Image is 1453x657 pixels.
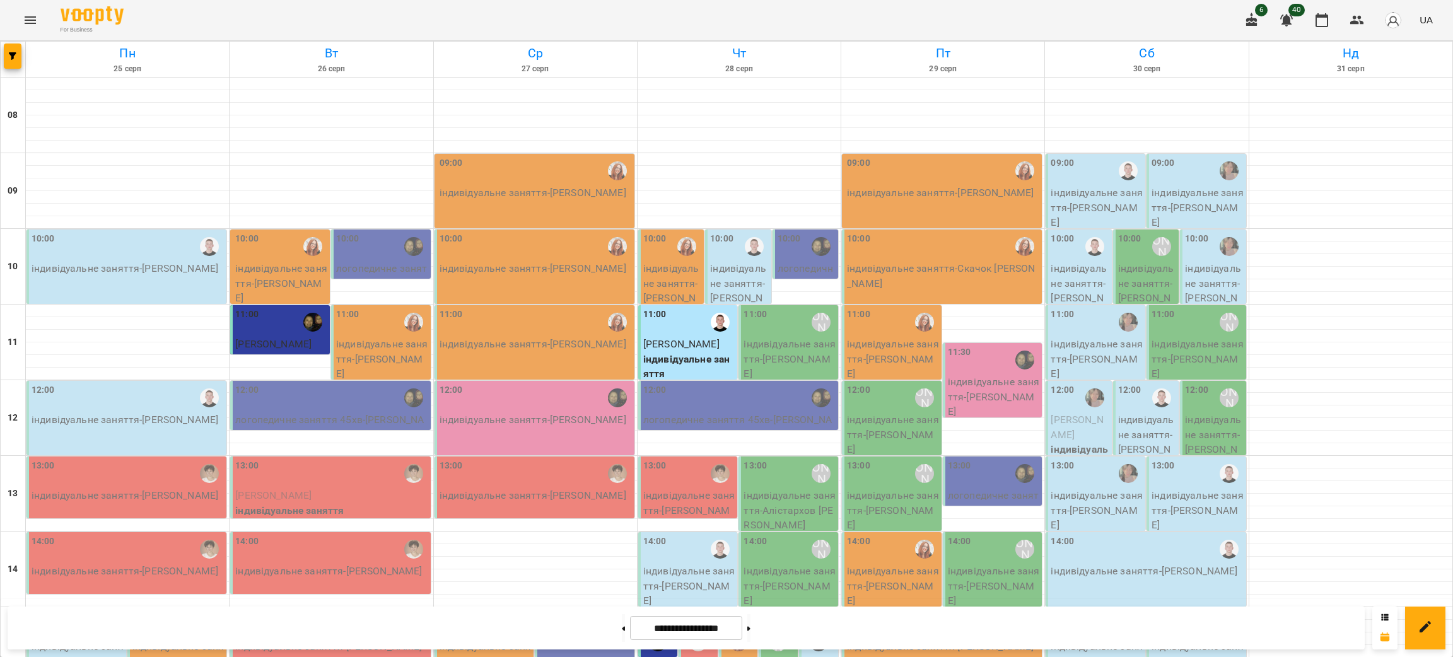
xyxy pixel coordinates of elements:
p: індивідуальне заняття - [PERSON_NAME] [948,375,1040,419]
div: Гайдук Артем [1220,464,1239,483]
p: індивідуальне заняття - [PERSON_NAME] [643,488,735,533]
h6: 25 серп [28,63,227,75]
label: 10:00 [235,232,259,246]
h6: 30 серп [1047,63,1246,75]
p: індивідуальне заняття - [PERSON_NAME] [744,337,836,381]
label: 14:00 [235,535,259,549]
h6: 11 [8,335,18,349]
label: 11:00 [235,308,259,322]
div: Савченко Дар'я [812,313,831,332]
div: Савченко Дар'я [812,540,831,559]
p: індивідуальне заняття - [PERSON_NAME] [440,185,632,201]
label: 10:00 [778,232,801,246]
img: Валерія Капітан [303,313,322,332]
span: For Business [61,26,124,34]
p: індивідуальне заняття - [PERSON_NAME] [1185,261,1243,320]
h6: 13 [8,487,18,501]
div: Валерія Капітан [608,388,627,407]
label: 10:00 [1051,232,1074,246]
img: Кобзар Зоряна [915,540,934,559]
div: Валерія Капітан [1015,351,1034,369]
div: Валерія Капітан [1015,464,1034,483]
h6: 09 [8,184,18,198]
img: Voopty Logo [61,6,124,25]
label: 13:00 [744,459,767,473]
img: Валерія Капітан [812,237,831,256]
p: логопедичне заняття 45хв [235,352,327,381]
div: Гайдук Артем [1119,161,1138,180]
img: Валерія Капітан [404,237,423,256]
p: індивідуальне заняття - [PERSON_NAME] [643,564,735,608]
h6: 14 [8,562,18,576]
p: індивідуальне заняття - [PERSON_NAME] [710,261,768,320]
div: Савченко Дар'я [1220,388,1239,407]
div: Кобзар Зоряна [915,313,934,332]
span: [PERSON_NAME] [643,338,720,350]
p: індивідуальне заняття [235,503,428,518]
div: Кобзар Зоряна [1015,237,1034,256]
img: Кобзар Зоряна [1015,161,1034,180]
label: 10:00 [440,232,463,246]
label: 12:00 [847,383,870,397]
h6: Пн [28,44,227,63]
h6: 28 серп [639,63,839,75]
p: індивідуальне заняття - [PERSON_NAME] [1051,337,1143,381]
label: 13:00 [847,459,870,473]
p: логопедичне заняття 45хв - [PERSON_NAME] [643,412,836,442]
img: Кобзар Зоряна [608,237,627,256]
p: індивідуальне заняття - [PERSON_NAME] [1185,412,1243,472]
img: Марина Кириченко [200,464,219,483]
label: 12:00 [1118,383,1141,397]
label: 14:00 [948,535,971,549]
p: логопедичне заняття 45хв - [PERSON_NAME] [235,412,428,442]
div: Савченко Дар'я [1152,237,1171,256]
div: Марина Кириченко [200,540,219,559]
label: 12:00 [32,383,55,397]
p: індивідуальне заняття - [PERSON_NAME] [847,564,939,608]
span: [PERSON_NAME] [235,338,312,350]
p: індивідуальне заняття - [PERSON_NAME] [1051,564,1243,579]
span: [PERSON_NAME] [1051,414,1103,441]
p: індивідуальне заняття - [PERSON_NAME] [32,412,224,427]
label: 09:00 [847,156,870,170]
label: 11:00 [847,308,870,322]
img: Гайдук Артем [1085,237,1104,256]
div: Валерія Капітан [812,388,831,407]
h6: Пт [843,44,1042,63]
img: Мєдвєдєва Катерина [1220,161,1239,180]
label: 11:00 [336,308,359,322]
h6: Чт [639,44,839,63]
p: індивідуальне заняття - [PERSON_NAME] [440,261,632,276]
h6: 10 [8,260,18,274]
img: Кобзар Зоряна [608,313,627,332]
label: 11:00 [1152,308,1175,322]
p: індивідуальне заняття - [PERSON_NAME] [336,337,428,381]
div: Мєдвєдєва Катерина [1220,237,1239,256]
div: Савченко Дар'я [1015,540,1034,559]
p: індивідуальне заняття - [PERSON_NAME] [32,564,224,579]
span: 6 [1255,4,1268,16]
img: Гайдук Артем [745,237,764,256]
img: Марина Кириченко [711,464,730,483]
label: 13:00 [440,459,463,473]
p: індивідуальне заняття - [PERSON_NAME] [847,488,939,533]
label: 11:00 [643,308,667,322]
div: Савченко Дар'я [1220,313,1239,332]
div: Гайдук Артем [200,388,219,407]
label: 13:00 [32,459,55,473]
p: індивідуальне заняття - [PERSON_NAME] [847,412,939,457]
img: Мєдвєдєва Катерина [1119,464,1138,483]
p: індивідуальне заняття - [PERSON_NAME] [440,337,632,352]
div: Марина Кириченко [608,464,627,483]
h6: Нд [1251,44,1450,63]
img: Гайдук Артем [1152,388,1171,407]
img: Марина Кириченко [404,464,423,483]
div: Кобзар Зоряна [677,237,696,256]
label: 13:00 [235,459,259,473]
